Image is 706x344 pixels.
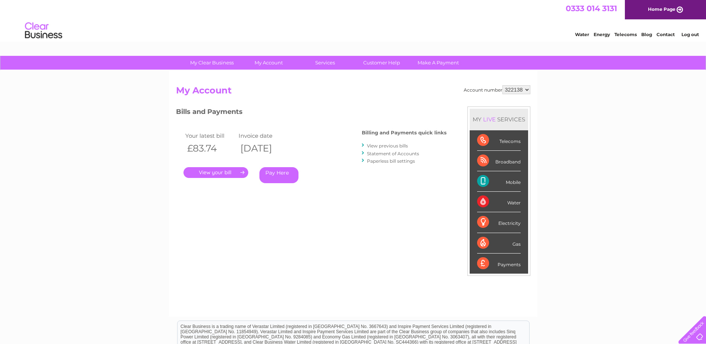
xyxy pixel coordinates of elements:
[477,192,521,212] div: Water
[362,130,447,136] h4: Billing and Payments quick links
[25,19,63,42] img: logo.png
[575,32,589,37] a: Water
[178,4,529,36] div: Clear Business is a trading name of Verastar Limited (registered in [GEOGRAPHIC_DATA] No. 3667643...
[408,56,469,70] a: Make A Payment
[477,212,521,233] div: Electricity
[464,85,530,94] div: Account number
[183,141,237,156] th: £83.74
[176,106,447,120] h3: Bills and Payments
[594,32,610,37] a: Energy
[681,32,699,37] a: Log out
[237,131,290,141] td: Invoice date
[176,85,530,99] h2: My Account
[294,56,356,70] a: Services
[477,254,521,274] div: Payments
[259,167,298,183] a: Pay Here
[566,4,617,13] a: 0333 014 3131
[477,130,521,151] div: Telecoms
[477,233,521,254] div: Gas
[367,143,408,149] a: View previous bills
[183,167,248,178] a: .
[183,131,237,141] td: Your latest bill
[657,32,675,37] a: Contact
[181,56,243,70] a: My Clear Business
[351,56,412,70] a: Customer Help
[477,171,521,192] div: Mobile
[367,151,419,156] a: Statement of Accounts
[237,141,290,156] th: [DATE]
[238,56,299,70] a: My Account
[477,151,521,171] div: Broadband
[470,109,528,130] div: MY SERVICES
[367,158,415,164] a: Paperless bill settings
[614,32,637,37] a: Telecoms
[482,116,497,123] div: LIVE
[641,32,652,37] a: Blog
